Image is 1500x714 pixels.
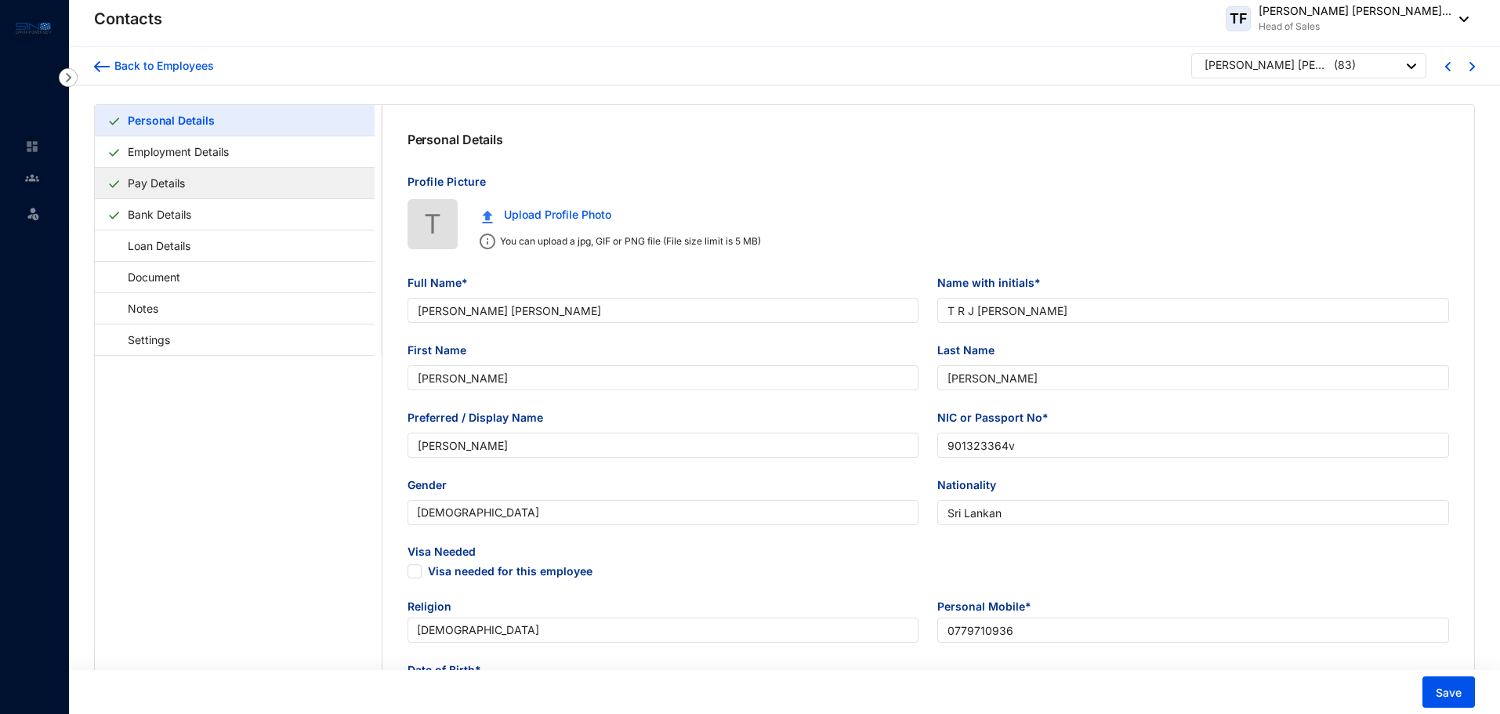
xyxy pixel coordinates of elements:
span: Personal Mobile* [937,599,1449,618]
a: Back to Employees [94,58,214,74]
p: Head of Sales [1259,19,1451,34]
span: Upload Profile Photo [504,206,611,223]
img: nav-icon-right.af6afadce00d159da59955279c43614e.svg [59,68,78,87]
img: upload.c0f81fc875f389a06f631e1c6d8834da.svg [482,210,493,223]
label: First Name [408,342,477,359]
a: Employment Details [121,136,235,168]
a: Pay Details [121,167,191,199]
span: TF [1230,12,1248,26]
input: First Name [408,365,919,390]
div: [PERSON_NAME] [PERSON_NAME] [1205,57,1330,73]
span: Religion [408,599,919,618]
input: Full Name* [408,298,919,323]
span: Save [1436,685,1462,701]
img: chevron-left-blue.0fda5800d0a05439ff8ddef8047136d5.svg [1445,62,1451,71]
p: Profile Picture [408,174,1449,199]
span: Male [417,501,910,524]
a: Notes [107,292,164,324]
label: Full Name* [408,274,479,292]
label: Name with initials* [937,274,1052,292]
a: Personal Details [121,104,220,136]
img: chevron-right-blue.16c49ba0fe93ddb13f341d83a2dbca89.svg [1469,62,1475,71]
label: Preferred / Display Name [408,409,554,426]
li: Home [13,131,50,162]
div: Back to Employees [110,58,214,74]
p: You can upload a jpg, GIF or PNG file (File size limit is 5 MB) [495,234,761,249]
label: NIC or Passport No* [937,409,1060,426]
label: Date of Birth* [408,661,492,679]
input: Enter mobile number [937,618,1449,643]
a: Loan Details [107,230,196,262]
li: Contacts [13,162,50,194]
input: Preferred / Display Name [408,433,919,458]
p: [PERSON_NAME] [PERSON_NAME]... [1259,3,1451,19]
img: home-unselected.a29eae3204392db15eaf.svg [25,140,39,154]
input: Last Name [937,365,1449,390]
a: Bank Details [121,198,197,230]
p: Contacts [94,8,162,30]
label: Gender [408,477,458,494]
span: Visa needed for this employee [408,564,422,578]
img: dropdown-black.8e83cc76930a90b1a4fdb6d089b7bf3a.svg [1407,63,1416,69]
button: Upload Profile Photo [470,199,623,230]
button: Save [1422,676,1475,708]
span: Christianity [417,618,910,642]
input: Name with initials* [937,298,1449,323]
label: Nationality [937,477,1007,494]
p: Personal Details [408,130,503,149]
input: NIC or Passport No* [937,433,1449,458]
span: T [424,203,441,245]
img: logo [16,19,51,37]
span: Visa needed for this employee [428,564,592,581]
p: ( 83 ) [1334,57,1356,77]
a: Settings [107,324,176,356]
img: info.ad751165ce926853d1d36026adaaebbf.svg [480,234,495,249]
img: dropdown-black.8e83cc76930a90b1a4fdb6d089b7bf3a.svg [1451,16,1469,22]
a: Document [107,261,186,293]
img: people-unselected.118708e94b43a90eceab.svg [25,171,39,185]
img: arrow-backward-blue.96c47016eac47e06211658234db6edf5.svg [94,61,110,72]
img: leave-unselected.2934df6273408c3f84d9.svg [25,205,41,221]
label: Last Name [937,342,1005,359]
span: Visa Needed [408,544,919,563]
input: Nationality [937,500,1449,525]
